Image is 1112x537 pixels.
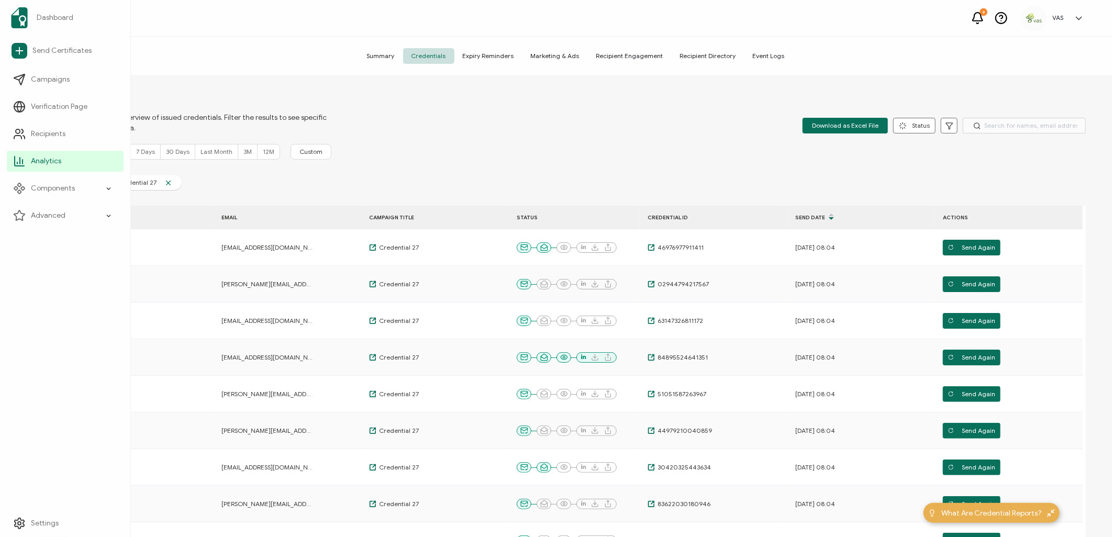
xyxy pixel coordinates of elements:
[948,496,996,512] span: Send Again
[672,48,744,64] span: Recipient Directory
[376,353,419,362] span: Credential 27
[166,148,190,155] span: 30 Days
[943,386,1000,402] button: Send Again
[795,390,835,398] span: [DATE] 08:04
[403,48,454,64] span: Credentials
[376,500,419,508] span: Credential 27
[31,210,65,221] span: Advanced
[655,243,704,252] span: 46976977911411
[648,353,708,362] a: 84895524641351
[941,508,1042,519] span: What Are Credential Reports?
[376,280,419,288] span: Credential 27
[221,280,313,288] span: [PERSON_NAME][EMAIL_ADDRESS][PERSON_NAME][DOMAIN_NAME]
[7,513,124,534] a: Settings
[214,211,318,223] div: EMAIL
[648,390,706,398] a: 51051587263967
[948,313,996,329] span: Send Again
[376,243,419,252] span: Credential 27
[648,317,703,325] a: 63147326811172
[359,48,403,64] span: Summary
[795,317,835,325] span: [DATE] 08:04
[31,129,65,139] span: Recipients
[509,211,640,223] div: STATUS
[744,48,793,64] span: Event Logs
[32,46,92,56] span: Send Certificates
[263,148,274,155] span: 12M
[376,463,419,472] span: Credential 27
[948,386,996,402] span: Send Again
[943,460,1000,475] button: Send Again
[640,211,744,223] div: CREDENTIAL ID
[943,240,1000,255] button: Send Again
[943,276,1000,292] button: Send Again
[948,460,996,475] span: Send Again
[795,500,835,508] span: [DATE] 08:04
[648,500,710,508] a: 83622030180946
[795,353,835,362] span: [DATE] 08:04
[655,500,710,508] span: 83622030180946
[7,151,124,172] a: Analytics
[221,500,313,508] span: [PERSON_NAME][EMAIL_ADDRESS][PERSON_NAME][DOMAIN_NAME]
[795,427,835,435] span: [DATE] 08:04
[948,240,996,255] span: Send Again
[803,118,888,133] button: Download as Excel File
[948,423,996,439] span: Send Again
[221,243,313,252] span: [EMAIL_ADDRESS][DOMAIN_NAME]
[1060,487,1112,537] iframe: Chat Widget
[291,144,331,160] button: Custom
[376,317,419,325] span: Credential 27
[221,427,313,435] span: [PERSON_NAME][EMAIL_ADDRESS][PERSON_NAME][DOMAIN_NAME]
[221,317,313,325] span: [EMAIL_ADDRESS][DOMAIN_NAME]
[11,7,28,28] img: sertifier-logomark-colored.svg
[31,102,87,112] span: Verification Page
[136,148,155,155] span: 7 Days
[935,211,1040,223] div: ACTIONS
[943,423,1000,439] button: Send Again
[943,313,1000,329] button: Send Again
[221,463,313,472] span: [EMAIL_ADDRESS][DOMAIN_NAME]
[787,208,892,226] div: Send Date
[812,118,879,133] span: Download as Excel File
[795,243,835,252] span: [DATE] 08:04
[655,390,706,398] span: 51051587263967
[31,183,75,194] span: Components
[7,39,124,63] a: Send Certificates
[31,74,70,85] span: Campaigns
[655,427,712,435] span: 44979210040859
[1052,14,1063,21] h5: VAS
[1026,14,1042,23] img: cacf383c-47c8-4c39-95ed-026c7d32478f.png
[7,96,124,117] a: Verification Page
[655,353,708,362] span: 84895524641351
[648,280,709,288] a: 02944794217567
[65,102,327,113] span: CREDENTIALS
[655,463,711,472] span: 30420325443634
[522,48,588,64] span: Marketing & Ads
[943,496,1000,512] button: Send Again
[454,48,522,64] span: Expiry Reminders
[221,390,313,398] span: [PERSON_NAME][EMAIL_ADDRESS][PERSON_NAME][DOMAIN_NAME]
[65,113,327,133] span: You can view an overview of issued credentials. Filter the results to see specific sending histor...
[376,427,419,435] span: Credential 27
[795,463,835,472] span: [DATE] 08:04
[201,148,232,155] span: Last Month
[948,276,996,292] span: Send Again
[31,518,59,529] span: Settings
[948,350,996,365] span: Send Again
[648,427,712,435] a: 44979210040859
[588,48,672,64] span: Recipient Engagement
[648,243,704,252] a: 46976977911411
[648,463,711,472] a: 30420325443634
[7,3,124,32] a: Dashboard
[963,118,1086,133] input: Search for names, email addresses, and IDs
[109,178,164,187] span: Credential 27
[299,148,323,156] span: Custom
[1047,509,1055,517] img: minimize-icon.svg
[31,156,61,166] span: Analytics
[7,69,124,90] a: Campaigns
[361,211,466,223] div: CAMPAIGN TITLE
[376,390,419,398] span: Credential 27
[943,350,1000,365] button: Send Again
[655,280,709,288] span: 02944794217567
[655,317,703,325] span: 63147326811172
